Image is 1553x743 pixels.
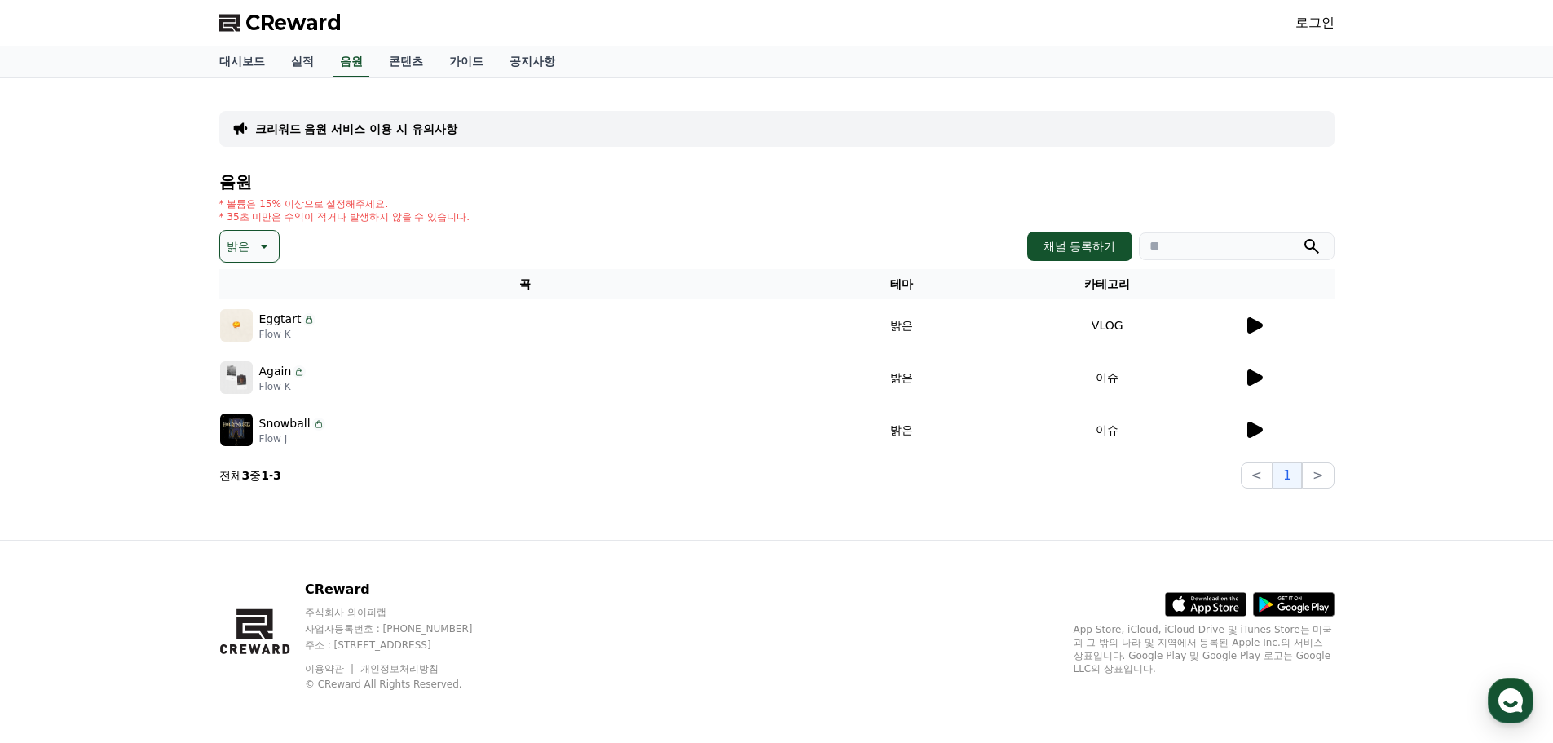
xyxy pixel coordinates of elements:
[227,235,249,258] p: 밝은
[5,517,108,558] a: 홈
[259,328,316,341] p: Flow K
[149,542,169,555] span: 대화
[832,269,972,299] th: 테마
[305,606,504,619] p: 주식회사 와이피랩
[376,46,436,77] a: 콘텐츠
[305,678,504,691] p: © CReward All Rights Reserved.
[273,469,281,482] strong: 3
[219,197,470,210] p: * 볼륨은 15% 이상으로 설정해주세요.
[259,363,292,380] p: Again
[278,46,327,77] a: 실적
[219,10,342,36] a: CReward
[832,352,972,404] td: 밝은
[259,311,302,328] p: Eggtart
[832,299,972,352] td: 밝은
[259,415,311,432] p: Snowball
[1074,623,1335,675] p: App Store, iCloud, iCloud Drive 및 iTunes Store는 미국과 그 밖의 나라 및 지역에서 등록된 Apple Inc.의 서비스 상표입니다. Goo...
[496,46,568,77] a: 공지사항
[210,517,313,558] a: 설정
[333,46,369,77] a: 음원
[972,299,1243,352] td: VLOG
[206,46,278,77] a: 대시보드
[242,469,250,482] strong: 3
[436,46,496,77] a: 가이드
[219,210,470,223] p: * 35초 미만은 수익이 적거나 발생하지 않을 수 있습니다.
[220,414,253,446] img: music
[219,230,280,263] button: 밝은
[305,639,504,652] p: 주소 : [STREET_ADDRESS]
[108,517,210,558] a: 대화
[972,404,1243,456] td: 이슈
[261,469,269,482] strong: 1
[305,663,356,674] a: 이용약관
[1273,462,1302,489] button: 1
[1295,13,1335,33] a: 로그인
[219,173,1335,191] h4: 음원
[1302,462,1334,489] button: >
[305,580,504,599] p: CReward
[832,404,972,456] td: 밝은
[219,269,832,299] th: 곡
[252,542,271,555] span: 설정
[245,10,342,36] span: CReward
[259,380,307,393] p: Flow K
[972,269,1243,299] th: 카테고리
[972,352,1243,404] td: 이슈
[219,467,281,484] p: 전체 중 -
[1241,462,1273,489] button: <
[305,622,504,635] p: 사업자등록번호 : [PHONE_NUMBER]
[220,361,253,394] img: music
[255,121,457,137] a: 크리워드 음원 서비스 이용 시 유의사항
[51,542,61,555] span: 홈
[259,432,325,445] p: Flow J
[360,663,439,674] a: 개인정보처리방침
[1027,232,1132,261] button: 채널 등록하기
[220,309,253,342] img: music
